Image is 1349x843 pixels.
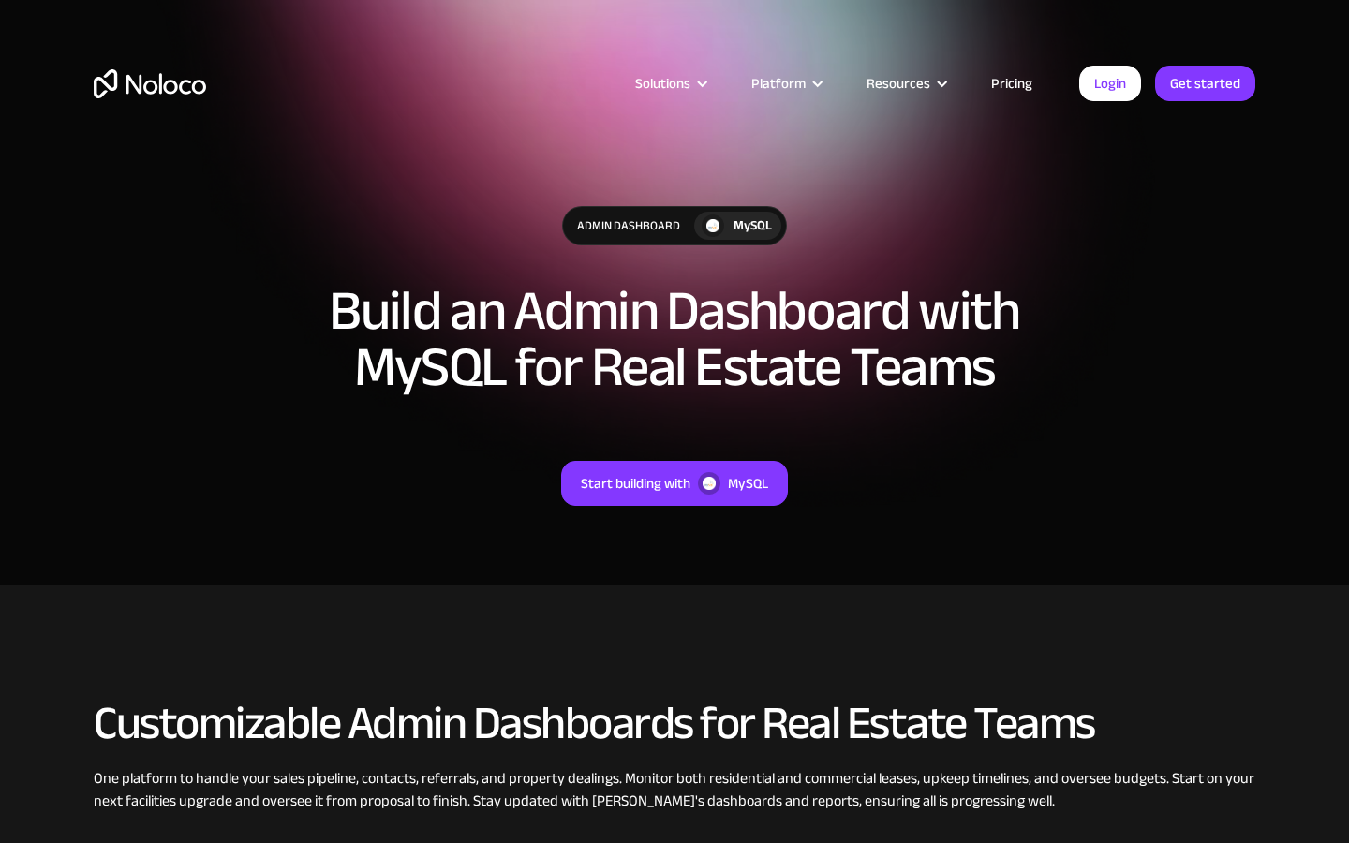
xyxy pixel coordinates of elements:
[94,69,206,98] a: home
[563,207,694,244] div: Admin Dashboard
[94,698,1255,748] h2: Customizable Admin Dashboards for Real Estate Teams
[635,71,690,96] div: Solutions
[734,215,772,236] div: MySQL
[867,71,930,96] div: Resources
[843,71,968,96] div: Resources
[612,71,728,96] div: Solutions
[1155,66,1255,101] a: Get started
[968,71,1056,96] a: Pricing
[94,767,1255,812] div: One platform to handle your sales pipeline, contacts, referrals, and property dealings. Monitor b...
[561,461,788,506] a: Start building withMySQL
[253,283,1096,395] h1: Build an Admin Dashboard with MySQL for Real Estate Teams
[728,471,768,495] div: MySQL
[1079,66,1141,101] a: Login
[751,71,806,96] div: Platform
[581,471,690,495] div: Start building with
[728,71,843,96] div: Platform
